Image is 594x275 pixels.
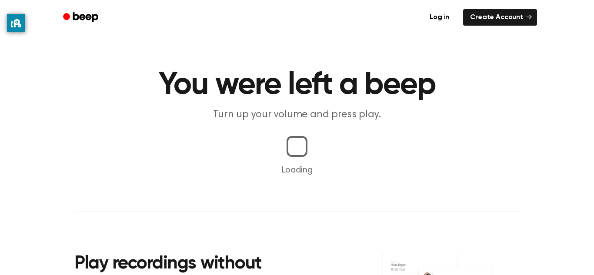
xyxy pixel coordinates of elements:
a: Log in [421,7,458,27]
h1: You were left a beep [74,70,520,101]
p: Loading [10,164,584,177]
a: Create Account [463,9,537,26]
a: Beep [57,9,106,26]
button: privacy banner [7,14,25,32]
p: Turn up your volume and press play. [130,108,464,122]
